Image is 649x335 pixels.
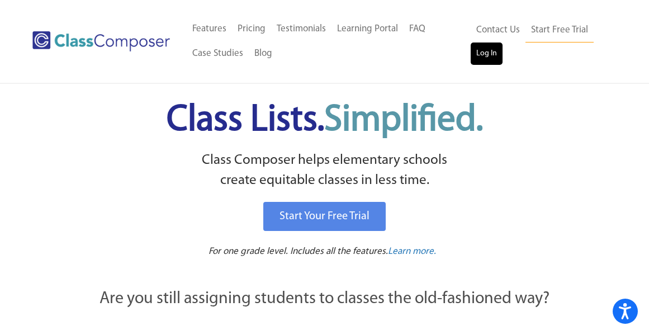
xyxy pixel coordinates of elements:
a: Learning Portal [331,17,404,41]
a: Case Studies [187,41,249,66]
a: Testimonials [271,17,331,41]
span: Learn more. [388,247,436,256]
a: Learn more. [388,245,436,259]
a: Start Free Trial [525,18,594,43]
a: Log In [471,43,503,65]
a: FAQ [404,17,431,41]
span: Simplified. [324,102,483,139]
a: Start Your Free Trial [263,202,386,231]
a: Pricing [232,17,271,41]
a: Features [187,17,232,41]
nav: Header Menu [471,18,608,65]
a: Blog [249,41,278,66]
span: For one grade level. Includes all the features. [209,247,388,256]
p: Are you still assigning students to classes the old-fashioned way? [40,287,610,312]
a: Contact Us [471,18,525,43]
span: Class Lists. [167,102,483,139]
img: Class Composer [32,31,170,51]
p: Class Composer helps elementary schools create equitable classes in less time. [38,150,612,191]
span: Start Your Free Trial [280,211,369,222]
nav: Header Menu [187,17,470,66]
